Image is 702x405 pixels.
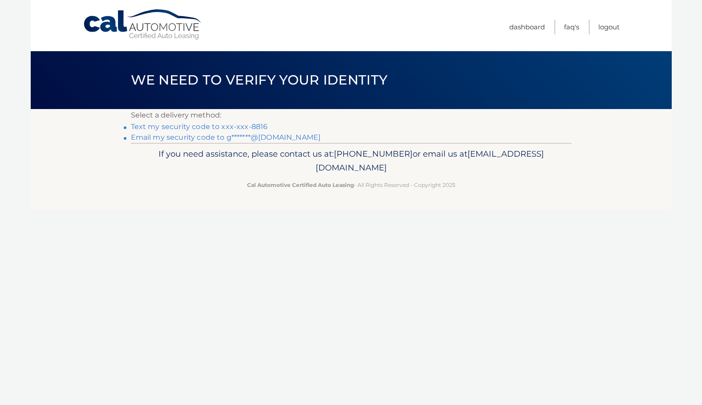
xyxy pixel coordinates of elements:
[137,147,566,175] p: If you need assistance, please contact us at: or email us at
[247,182,354,188] strong: Cal Automotive Certified Auto Leasing
[137,180,566,190] p: - All Rights Reserved - Copyright 2025
[131,72,388,88] span: We need to verify your identity
[564,20,579,34] a: FAQ's
[83,9,203,40] a: Cal Automotive
[131,133,321,142] a: Email my security code to g*******@[DOMAIN_NAME]
[509,20,545,34] a: Dashboard
[598,20,620,34] a: Logout
[334,149,413,159] span: [PHONE_NUMBER]
[131,122,268,131] a: Text my security code to xxx-xxx-8816
[131,109,572,121] p: Select a delivery method:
